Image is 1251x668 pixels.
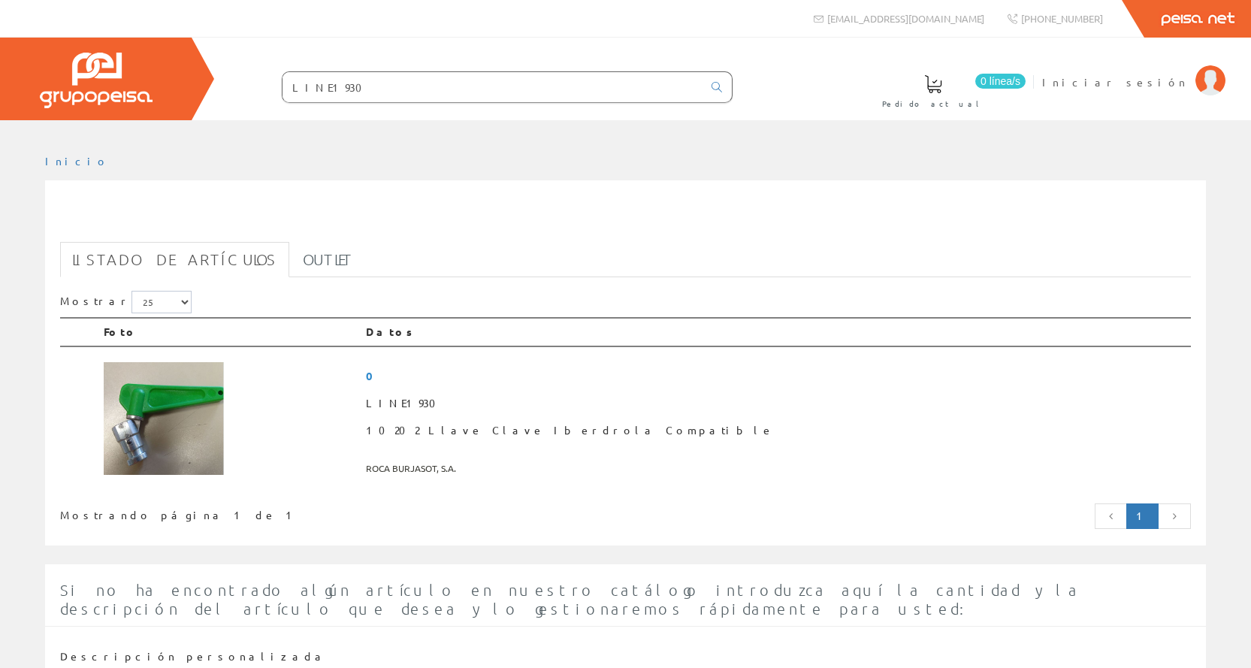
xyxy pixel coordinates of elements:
[1042,74,1188,89] span: Iniciar sesión
[827,12,984,25] span: [EMAIL_ADDRESS][DOMAIN_NAME]
[975,74,1026,89] span: 0 línea/s
[360,318,1191,346] th: Datos
[60,649,327,664] label: Descripción personalizada
[1126,503,1159,529] a: Página actual
[366,390,1185,417] span: LINE1930
[60,581,1080,618] span: Si no ha encontrado algún artículo en nuestro catálogo introduzca aquí la cantidad y la descripci...
[1095,503,1128,529] a: Página anterior
[45,154,109,168] a: Inicio
[291,242,365,277] a: Outlet
[1042,62,1225,77] a: Iniciar sesión
[40,53,153,108] img: Grupo Peisa
[366,417,1185,444] span: 10202 Llave Clave Iberdrola Compatible
[366,362,1185,390] span: 0
[60,242,289,277] a: Listado de artículos
[104,362,224,475] img: Foto artículo 10202 Llave Clave Iberdrola Compatible (160.40925266904x150)
[1158,503,1191,529] a: Página siguiente
[131,291,192,313] select: Mostrar
[366,456,1185,481] span: ROCA BURJASOT, S.A.
[98,318,360,346] th: Foto
[882,96,984,111] span: Pedido actual
[60,204,1191,234] h1: LINE1930
[60,291,192,313] label: Mostrar
[60,502,518,523] div: Mostrando página 1 de 1
[283,72,703,102] input: Buscar ...
[1021,12,1103,25] span: [PHONE_NUMBER]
